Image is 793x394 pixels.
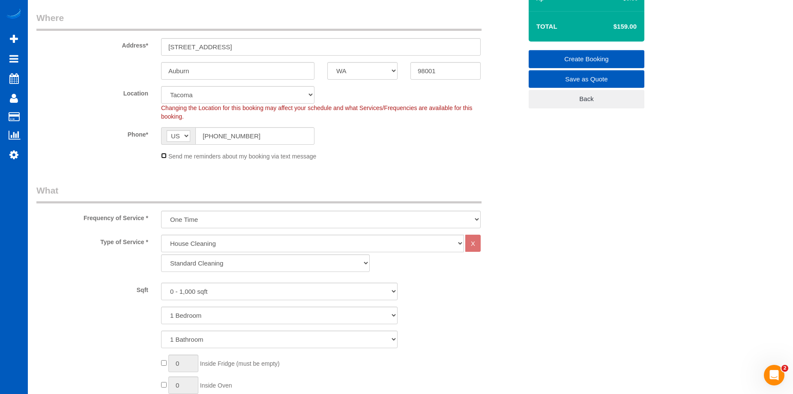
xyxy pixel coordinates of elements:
[536,23,557,30] strong: Total
[30,283,155,294] label: Sqft
[5,9,22,21] img: Automaid Logo
[200,360,280,367] span: Inside Fridge (must be empty)
[781,365,788,372] span: 2
[764,365,784,385] iframe: Intercom live chat
[195,127,314,145] input: Phone*
[30,211,155,222] label: Frequency of Service *
[30,38,155,50] label: Address*
[161,104,473,120] span: Changing the Location for this booking may affect your schedule and what Services/Frequencies are...
[588,23,637,30] h4: $159.00
[168,153,317,160] span: Send me reminders about my booking via text message
[30,127,155,139] label: Phone*
[30,86,155,98] label: Location
[529,70,644,88] a: Save as Quote
[36,184,482,203] legend: What
[529,90,644,108] a: Back
[200,382,232,389] span: Inside Oven
[30,235,155,246] label: Type of Service *
[410,62,481,80] input: Zip Code*
[36,12,482,31] legend: Where
[529,50,644,68] a: Create Booking
[161,62,314,80] input: City*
